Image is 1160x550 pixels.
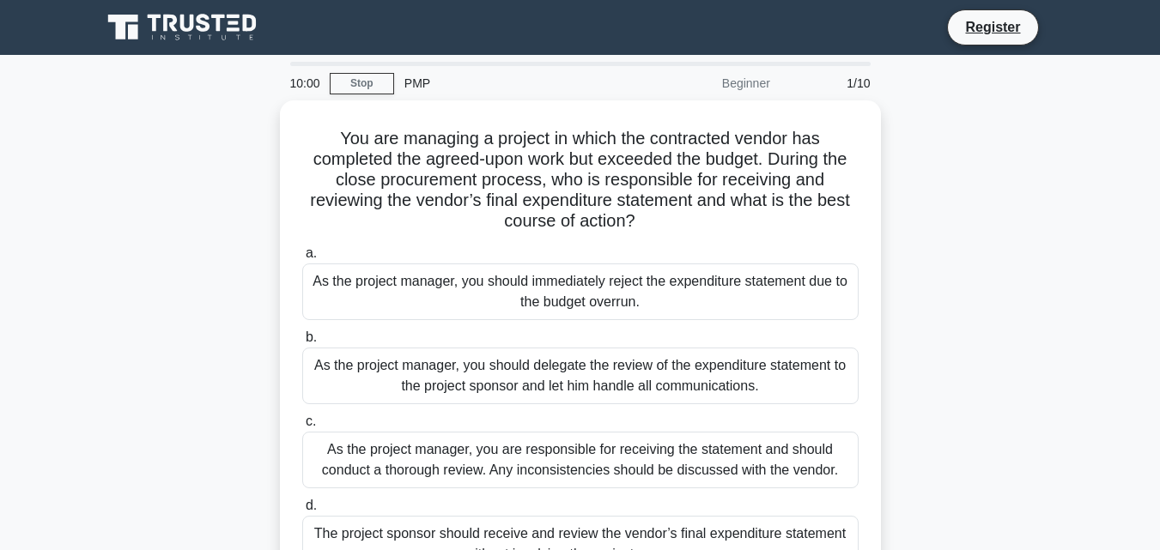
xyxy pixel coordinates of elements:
[306,245,317,260] span: a.
[394,66,630,100] div: PMP
[302,263,859,320] div: As the project manager, you should immediately reject the expenditure statement due to the budget...
[780,66,881,100] div: 1/10
[301,128,860,233] h5: You are managing a project in which the contracted vendor has completed the agreed-upon work but ...
[330,73,394,94] a: Stop
[630,66,780,100] div: Beginner
[306,329,317,344] span: b.
[302,348,859,404] div: As the project manager, you should delegate the review of the expenditure statement to the projec...
[306,414,316,428] span: c.
[302,432,859,488] div: As the project manager, you are responsible for receiving the statement and should conduct a thor...
[955,16,1030,38] a: Register
[306,498,317,512] span: d.
[280,66,330,100] div: 10:00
